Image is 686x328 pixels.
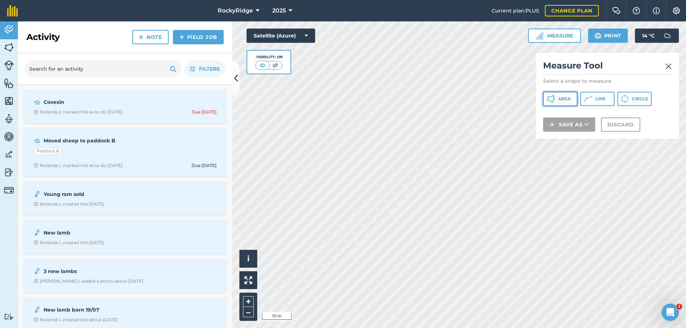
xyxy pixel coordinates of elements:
a: Moved sheep to paddock BPaddock BClock with arrow pointing clockwiseNolanda L marked this as to d... [28,132,222,173]
img: Ruler icon [536,32,543,39]
img: svg+xml;base64,PD94bWwgdmVyc2lvbj0iMS4wIiBlbmNvZGluZz0idXRmLTgiPz4KPCEtLSBHZW5lcmF0b3I6IEFkb2JlIE... [4,60,14,70]
a: Change plan [545,5,599,16]
img: svg+xml;base64,PHN2ZyB4bWxucz0iaHR0cDovL3d3dy53My5vcmcvMjAwMC9zdmciIHdpZHRoPSIxNCIgaGVpZ2h0PSIyNC... [179,33,184,41]
button: Filters [184,60,225,77]
img: svg+xml;base64,PHN2ZyB4bWxucz0iaHR0cDovL3d3dy53My5vcmcvMjAwMC9zdmciIHdpZHRoPSI1NiIgaGVpZ2h0PSI2MC... [4,42,14,53]
img: svg+xml;base64,PD94bWwgdmVyc2lvbj0iMS4wIiBlbmNvZGluZz0idXRmLTgiPz4KPCEtLSBHZW5lcmF0b3I6IEFkb2JlIE... [4,167,14,178]
img: svg+xml;base64,PD94bWwgdmVyc2lvbj0iMS4wIiBlbmNvZGluZz0idXRmLTgiPz4KPCEtLSBHZW5lcmF0b3I6IEFkb2JlIE... [4,149,14,160]
img: svg+xml;base64,PD94bWwgdmVyc2lvbj0iMS4wIiBlbmNvZGluZz0idXRmLTgiPz4KPCEtLSBHZW5lcmF0b3I6IEFkb2JlIE... [660,29,675,43]
div: Nolanda L created this about [DATE] [34,317,118,323]
img: svg+xml;base64,PD94bWwgdmVyc2lvbj0iMS4wIiBlbmNvZGluZz0idXRmLTgiPz4KPCEtLSBHZW5lcmF0b3I6IEFkb2JlIE... [4,24,14,35]
img: Clock with arrow pointing clockwise [34,279,38,283]
button: Measure [528,29,581,43]
img: Four arrows, one pointing top left, one top right, one bottom right and the last bottom left [244,276,252,284]
img: Clock with arrow pointing clockwise [34,202,38,206]
a: New lambClock with arrow pointing clockwiseNolanda L created this [DATE] [28,224,222,250]
strong: New lamb born 19/07 [44,306,157,314]
input: Search for an activity [25,60,181,77]
button: Satellite (Azure) [247,29,315,43]
img: svg+xml;base64,PD94bWwgdmVyc2lvbj0iMS4wIiBlbmNvZGluZz0idXRmLTgiPz4KPCEtLSBHZW5lcmF0b3I6IEFkb2JlIE... [34,190,41,198]
img: svg+xml;base64,PHN2ZyB4bWxucz0iaHR0cDovL3d3dy53My5vcmcvMjAwMC9zdmciIHdpZHRoPSIxNCIgaGVpZ2h0PSIyNC... [550,120,555,129]
button: + [243,296,254,307]
img: svg+xml;base64,PHN2ZyB4bWxucz0iaHR0cDovL3d3dy53My5vcmcvMjAwMC9zdmciIHdpZHRoPSIxNyIgaGVpZ2h0PSIxNy... [653,6,660,15]
span: Area [558,96,571,102]
h2: Activity [26,31,60,43]
div: Nolanda L created this [DATE] [34,240,104,246]
img: A question mark icon [632,7,641,14]
strong: 3 new lambs [44,267,157,275]
div: Visibility: On [255,54,283,60]
a: Young ram soldClock with arrow pointing clockwiseNolanda L created this [DATE] [28,186,222,211]
button: Save as [543,117,595,132]
button: i [239,250,257,268]
img: Clock with arrow pointing clockwise [34,317,38,322]
a: CovexinClock with arrow pointing clockwiseNolanda L marked this as to do [DATE]Due [DATE] [28,94,222,119]
button: Line [580,92,615,106]
span: i [247,254,249,263]
img: svg+xml;base64,PHN2ZyB4bWxucz0iaHR0cDovL3d3dy53My5vcmcvMjAwMC9zdmciIHdpZHRoPSIyMiIgaGVpZ2h0PSIzMC... [665,62,672,71]
span: Current plan : PLUS [492,7,539,15]
strong: Moved sheep to paddock B [44,137,157,145]
a: Field Job [173,30,224,44]
img: Clock with arrow pointing clockwise [34,110,38,115]
iframe: Intercom live chat [662,304,679,321]
img: A cog icon [672,7,681,14]
strong: New lamb [44,229,157,237]
span: 2025 [272,6,286,15]
img: svg+xml;base64,PD94bWwgdmVyc2lvbj0iMS4wIiBlbmNvZGluZz0idXRmLTgiPz4KPCEtLSBHZW5lcmF0b3I6IEFkb2JlIE... [4,185,14,195]
img: svg+xml;base64,PHN2ZyB4bWxucz0iaHR0cDovL3d3dy53My5vcmcvMjAwMC9zdmciIHdpZHRoPSIxNCIgaGVpZ2h0PSIyNC... [139,33,144,41]
h2: Measure Tool [543,60,672,75]
span: Circle [632,96,648,102]
strong: Young ram sold [44,190,157,198]
img: svg+xml;base64,PD94bWwgdmVyc2lvbj0iMS4wIiBlbmNvZGluZz0idXRmLTgiPz4KPCEtLSBHZW5lcmF0b3I6IEFkb2JlIE... [34,136,40,145]
span: 2 [676,304,682,309]
span: Filters [199,65,220,73]
img: svg+xml;base64,PD94bWwgdmVyc2lvbj0iMS4wIiBlbmNvZGluZz0idXRmLTgiPz4KPCEtLSBHZW5lcmF0b3I6IEFkb2JlIE... [4,313,14,320]
img: Clock with arrow pointing clockwise [34,163,38,168]
strong: Covexin [44,98,157,106]
img: svg+xml;base64,PHN2ZyB4bWxucz0iaHR0cDovL3d3dy53My5vcmcvMjAwMC9zdmciIHdpZHRoPSI1MCIgaGVpZ2h0PSI0MC... [258,62,267,69]
img: svg+xml;base64,PD94bWwgdmVyc2lvbj0iMS4wIiBlbmNvZGluZz0idXRmLTgiPz4KPCEtLSBHZW5lcmF0b3I6IEFkb2JlIE... [34,267,41,276]
span: RockyRidge [218,6,253,15]
img: svg+xml;base64,PD94bWwgdmVyc2lvbj0iMS4wIiBlbmNvZGluZz0idXRmLTgiPz4KPCEtLSBHZW5lcmF0b3I6IEFkb2JlIE... [34,228,41,237]
img: svg+xml;base64,PHN2ZyB4bWxucz0iaHR0cDovL3d3dy53My5vcmcvMjAwMC9zdmciIHdpZHRoPSI1NiIgaGVpZ2h0PSI2MC... [4,78,14,89]
img: svg+xml;base64,PHN2ZyB4bWxucz0iaHR0cDovL3d3dy53My5vcmcvMjAwMC9zdmciIHdpZHRoPSI1NiIgaGVpZ2h0PSI2MC... [4,96,14,106]
div: Due [DATE] [192,109,217,115]
div: [PERSON_NAME] L added a photo about [DATE] [34,278,143,284]
button: Circle [617,92,652,106]
span: Line [595,96,606,102]
button: Area [543,92,577,106]
img: svg+xml;base64,PD94bWwgdmVyc2lvbj0iMS4wIiBlbmNvZGluZz0idXRmLTgiPz4KPCEtLSBHZW5lcmF0b3I6IEFkb2JlIE... [34,306,41,314]
a: 3 new lambsClock with arrow pointing clockwise[PERSON_NAME] L added a photo about [DATE] [28,263,222,288]
button: – [243,307,254,317]
span: 14 ° C [642,29,655,43]
a: New lamb born 19/07Clock with arrow pointing clockwiseNolanda L created this about [DATE] [28,301,222,327]
img: svg+xml;base64,PD94bWwgdmVyc2lvbj0iMS4wIiBlbmNvZGluZz0idXRmLTgiPz4KPCEtLSBHZW5lcmF0b3I6IEFkb2JlIE... [34,98,40,106]
button: Discard [601,117,640,132]
a: Note [132,30,169,44]
div: Nolanda L created this [DATE] [34,201,104,207]
div: Due [DATE] [192,163,217,168]
img: svg+xml;base64,PHN2ZyB4bWxucz0iaHR0cDovL3d3dy53My5vcmcvMjAwMC9zdmciIHdpZHRoPSIxOSIgaGVpZ2h0PSIyNC... [170,65,177,73]
img: svg+xml;base64,PHN2ZyB4bWxucz0iaHR0cDovL3d3dy53My5vcmcvMjAwMC9zdmciIHdpZHRoPSI1MCIgaGVpZ2h0PSI0MC... [271,62,280,69]
button: Print [588,29,628,43]
div: Nolanda L marked this as to do [DATE] [34,109,123,115]
div: Paddock B [34,148,62,155]
img: Two speech bubbles overlapping with the left bubble in the forefront [612,7,621,14]
img: svg+xml;base64,PD94bWwgdmVyc2lvbj0iMS4wIiBlbmNvZGluZz0idXRmLTgiPz4KPCEtLSBHZW5lcmF0b3I6IEFkb2JlIE... [4,113,14,124]
img: Clock with arrow pointing clockwise [34,240,38,245]
img: svg+xml;base64,PHN2ZyB4bWxucz0iaHR0cDovL3d3dy53My5vcmcvMjAwMC9zdmciIHdpZHRoPSIxOSIgaGVpZ2h0PSIyNC... [595,31,601,40]
img: svg+xml;base64,PD94bWwgdmVyc2lvbj0iMS4wIiBlbmNvZGluZz0idXRmLTgiPz4KPCEtLSBHZW5lcmF0b3I6IEFkb2JlIE... [4,131,14,142]
img: fieldmargin Logo [7,5,18,16]
div: Nolanda L marked this as to do [DATE] [34,163,123,168]
button: 14 °C [635,29,679,43]
p: Select a shape to measure [543,77,672,85]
